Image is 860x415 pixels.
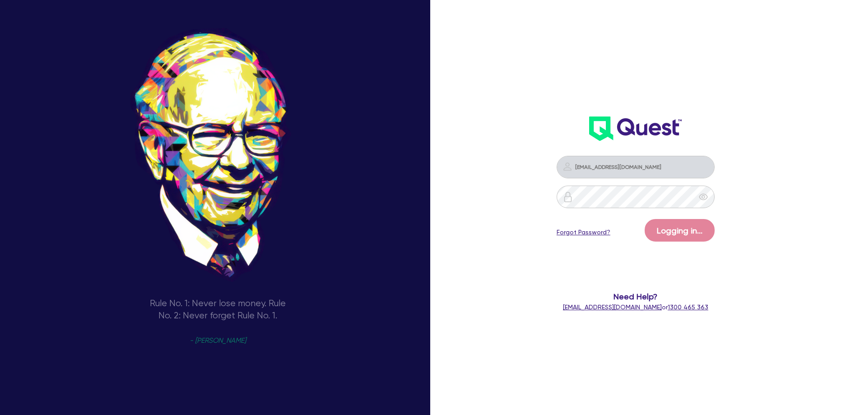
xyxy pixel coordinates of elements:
[521,290,751,303] span: Need Help?
[562,161,573,172] img: icon-password
[557,228,610,237] a: Forgot Password?
[645,219,715,242] button: Logging in...
[668,303,708,311] tcxspan: Call 1300 465 363 via 3CX
[589,117,682,141] img: wH2k97JdezQIQAAAABJRU5ErkJggg==
[563,303,708,311] span: or
[557,156,715,178] input: Email address
[190,337,246,344] span: - [PERSON_NAME]
[562,191,573,202] img: icon-password
[699,192,708,201] span: eye
[563,303,662,311] a: [EMAIL_ADDRESS][DOMAIN_NAME]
